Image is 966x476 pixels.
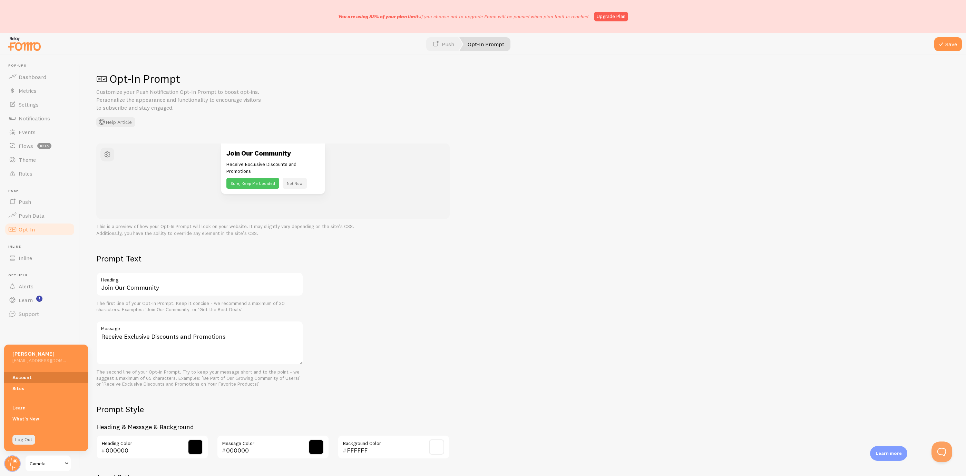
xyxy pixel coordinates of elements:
span: Opt-In [19,226,35,233]
a: Opt-In [4,222,75,236]
a: Learn [4,293,75,307]
a: Log Out [12,435,35,445]
iframe: Help Scout Beacon - Open [931,442,952,462]
span: Learn [19,297,33,304]
h1: Opt-In Prompt [96,72,949,86]
span: Push [19,198,31,205]
a: Theme [4,153,75,167]
h3: Join Our Community [226,149,320,158]
span: You are using 83% of your plan limit. [338,13,420,20]
span: Dashboard [19,73,46,80]
a: Alerts [4,279,75,293]
span: Theme [19,156,36,163]
a: Account [4,372,88,383]
div: The first line of your Opt-In Prompt. Keep it concise - we recommend a maximum of 30 characters. ... [96,300,303,313]
div: Learn more [870,446,907,461]
span: Settings [19,101,39,108]
a: Events [4,125,75,139]
span: Inline [8,245,75,249]
button: Not Now [283,178,307,189]
a: Dashboard [4,70,75,84]
p: This is a preview of how your Opt-In Prompt will look on your website. It may slightly vary depen... [96,223,450,237]
svg: <p>Watch New Feature Tutorials!</p> [36,296,42,302]
p: Customize your Push Notification Opt-In Prompt to boost opt-ins. Personalize the appearance and f... [96,88,262,112]
p: If you choose not to upgrade Fomo will be paused when plan limit is reached. [338,13,590,20]
div: The second line of your Opt-In Prompt. Try to keep your message short and to the point - we sugge... [96,369,303,387]
a: Flows beta [4,139,75,153]
h2: Prompt Text [96,253,303,264]
button: Help Article [96,117,135,127]
p: Receive Exclusive Discounts and Promotions [226,161,320,175]
a: Metrics [4,84,75,98]
h5: [PERSON_NAME] [12,350,66,357]
a: Upgrade Plan [594,12,628,21]
h3: Heading & Message & Background [96,423,450,431]
span: Rules [19,170,32,177]
span: Push [8,189,75,193]
h2: Prompt Style [96,404,450,415]
span: Push Data [19,212,45,219]
a: Settings [4,98,75,111]
a: Support [4,307,75,321]
span: Events [19,129,36,136]
a: Push Data [4,209,75,222]
label: Message [96,321,303,333]
span: Support [19,310,39,317]
p: Learn more [876,450,902,457]
a: Learn [4,402,88,413]
span: Alerts [19,283,33,290]
a: Camela [25,455,71,472]
span: Camela [30,459,62,468]
span: Pop-ups [8,63,75,68]
a: Sites [4,383,88,394]
a: Inline [4,251,75,265]
a: Rules [4,167,75,180]
h5: [EMAIL_ADDRESS][DOMAIN_NAME] [12,357,66,364]
label: Heading [96,272,303,284]
span: Metrics [19,87,37,94]
a: What's New [4,413,88,424]
span: Flows [19,142,33,149]
span: Notifications [19,115,50,122]
span: Get Help [8,273,75,278]
span: beta [37,143,51,149]
a: Notifications [4,111,75,125]
span: Inline [19,255,32,261]
button: Sure, Keep Me Updated [226,178,279,189]
img: fomo-relay-logo-orange.svg [7,35,42,52]
a: Push [4,195,75,209]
